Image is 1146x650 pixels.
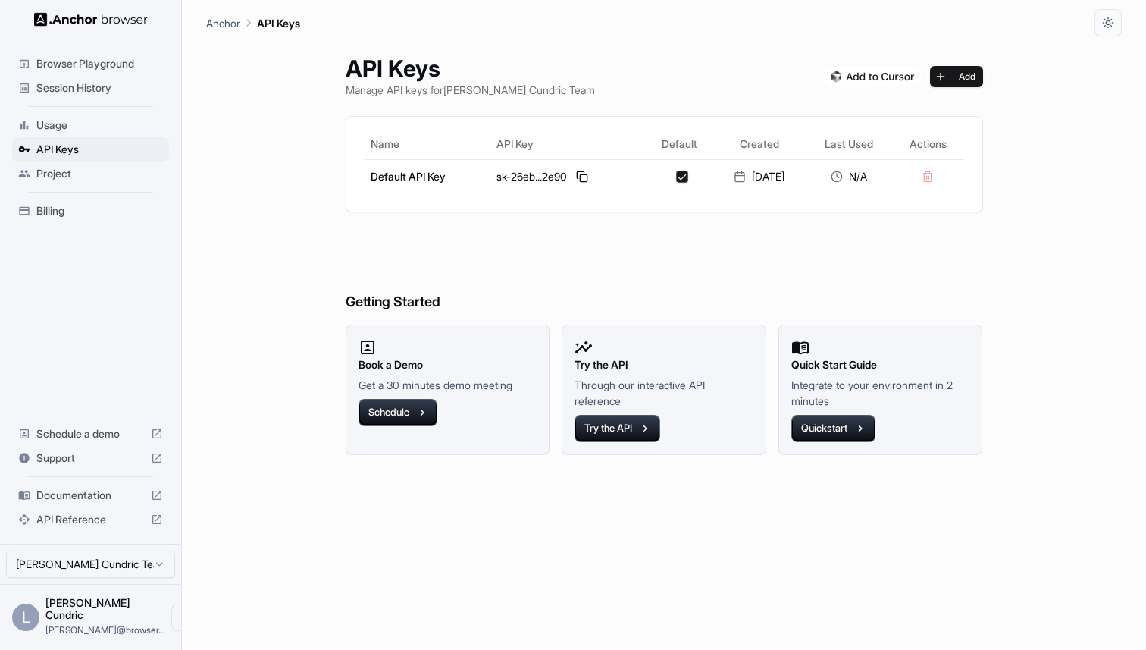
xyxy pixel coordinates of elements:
button: Schedule [359,399,437,426]
div: API Keys [12,137,169,162]
span: API Reference [36,512,145,527]
span: Usage [36,118,163,133]
p: Manage API keys for [PERSON_NAME] Cundric Team [346,82,595,98]
th: Default [645,129,714,159]
td: Default API Key [365,159,490,193]
th: API Key [490,129,645,159]
span: Session History [36,80,163,96]
div: Documentation [12,483,169,507]
button: Try the API [575,415,660,442]
th: Name [365,129,490,159]
h6: Getting Started [346,231,983,313]
p: API Keys [257,15,300,31]
span: Documentation [36,488,145,503]
div: Support [12,446,169,470]
span: Browser Playground [36,56,163,71]
div: Billing [12,199,169,223]
span: larsen@browser-use.com [45,624,165,636]
span: Project [36,166,163,181]
span: Billing [36,203,163,218]
th: Created [714,129,805,159]
div: Schedule a demo [12,422,169,446]
h2: Book a Demo [359,356,537,373]
span: API Keys [36,142,163,157]
span: Schedule a demo [36,426,145,441]
img: Add anchorbrowser MCP server to Cursor [825,66,921,87]
p: Through our interactive API reference [575,377,753,409]
div: Project [12,162,169,186]
button: Quickstart [791,415,875,442]
img: Anchor Logo [34,12,148,27]
div: N/A [811,169,887,184]
h2: Try the API [575,356,753,373]
button: Add [930,66,983,87]
div: API Reference [12,507,169,532]
p: Get a 30 minutes demo meeting [359,377,537,393]
h1: API Keys [346,55,595,82]
div: L [12,604,39,631]
div: Browser Playground [12,52,169,76]
h2: Quick Start Guide [791,356,970,373]
span: Support [36,451,145,466]
th: Actions [892,129,963,159]
th: Last Used [805,129,893,159]
p: Anchor [206,15,240,31]
div: Usage [12,113,169,137]
p: Integrate to your environment in 2 minutes [791,377,970,409]
div: sk-26eb...2e90 [496,168,639,186]
button: Open menu [171,604,199,631]
div: [DATE] [720,169,799,184]
button: Copy API key [573,168,591,186]
div: Session History [12,76,169,100]
span: Larsen Cundric [45,596,130,621]
nav: breadcrumb [206,14,300,31]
